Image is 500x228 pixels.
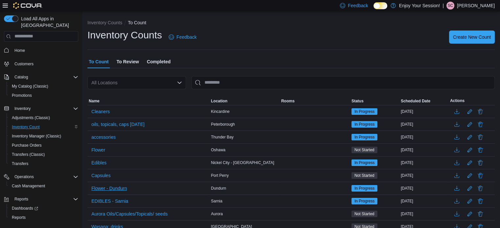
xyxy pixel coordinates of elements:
img: Cova [13,2,42,9]
button: Open list of options [177,80,182,85]
span: Catalog [12,73,78,81]
span: Thunder Bay [211,135,234,140]
button: Edibles [89,158,109,168]
span: Adjustments (Classic) [12,115,50,120]
button: Catalog [1,73,81,82]
p: | [442,2,444,10]
div: [DATE] [399,159,449,167]
span: Reports [9,214,78,221]
span: Aurora [211,211,223,217]
a: Customers [12,60,36,68]
button: Inventory [1,104,81,113]
span: Adjustments (Classic) [9,114,78,122]
span: Inventory Count [9,123,78,131]
span: Edibles [91,159,107,166]
p: Enjoy Your Session! [399,2,440,10]
span: In Progress [354,198,374,204]
span: Reports [14,197,28,202]
span: Inventory Manager (Classic) [9,132,78,140]
span: Flower [91,147,105,153]
span: Sarnia [211,198,223,204]
button: Reports [12,195,31,203]
button: Delete [476,146,484,154]
a: Promotions [9,92,35,99]
span: Transfers (Classic) [12,152,45,157]
button: Create New Count [449,31,495,44]
button: To Count [128,20,146,25]
button: Inventory [12,105,33,113]
span: Customers [14,61,34,67]
a: Feedback [166,31,199,44]
span: To Review [116,55,139,68]
a: Purchase Orders [9,141,44,149]
span: In Progress [354,121,374,127]
span: In Progress [351,185,377,192]
span: In Progress [351,121,377,128]
span: Peterborough [211,122,235,127]
button: Edit count details [466,119,474,129]
span: Scheduled Date [401,98,430,104]
span: Inventory [12,105,78,113]
span: Kincardine [211,109,230,114]
span: Home [12,46,78,54]
button: Inventory Count [7,122,81,132]
button: Cash Management [7,181,81,191]
button: Rooms [280,97,350,105]
button: Edit count details [466,158,474,168]
button: EDIBLES - Sarnia [89,196,131,206]
span: Completed [147,55,171,68]
button: Capsules [89,171,113,180]
button: Delete [476,120,484,128]
button: Cleaners [89,107,112,116]
button: Customers [1,59,81,69]
input: This is a search bar. After typing your query, hit enter to filter the results lower in the page. [191,76,495,89]
button: Promotions [7,91,81,100]
span: accessories [91,134,116,140]
a: Inventory Count [9,123,42,131]
span: Purchase Orders [9,141,78,149]
button: Name [87,97,210,105]
button: Edit count details [466,107,474,116]
span: EDIBLES - Sarnia [91,198,128,204]
span: Cash Management [9,182,78,190]
span: In Progress [351,198,377,204]
a: My Catalog (Classic) [9,82,51,90]
span: Status [351,98,364,104]
button: Inventory Counts [87,20,122,25]
div: [DATE] [399,172,449,179]
button: Operations [12,173,36,181]
span: Dashboards [9,204,78,212]
button: Catalog [12,73,31,81]
span: Transfers [12,161,28,166]
span: Inventory Count [12,124,40,130]
button: Transfers [7,159,81,168]
button: oils, topicals, caps [DATE] [89,119,147,129]
span: Location [211,98,227,104]
div: [DATE] [399,120,449,128]
span: My Catalog (Classic) [9,82,78,90]
span: Capsules [91,172,110,179]
span: Cleaners [91,108,110,115]
span: Operations [14,174,34,179]
button: Flower [89,145,108,155]
span: Not Started [354,173,374,178]
button: Edit count details [466,196,474,206]
a: Inventory Manager (Classic) [9,132,64,140]
button: Delete [476,133,484,141]
span: Create New Count [453,34,491,40]
span: Actions [450,98,464,103]
a: Home [12,47,28,54]
h1: Inventory Counts [87,29,162,42]
button: Home [1,46,81,55]
span: Inventory [14,106,31,111]
a: Transfers [9,160,31,168]
div: [DATE] [399,146,449,154]
span: Transfers (Classic) [9,151,78,158]
span: Inventory Manager (Classic) [12,134,61,139]
button: Inventory Manager (Classic) [7,132,81,141]
button: Edit count details [466,145,474,155]
span: In Progress [354,160,374,166]
button: Delete [476,172,484,179]
a: Transfers (Classic) [9,151,47,158]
